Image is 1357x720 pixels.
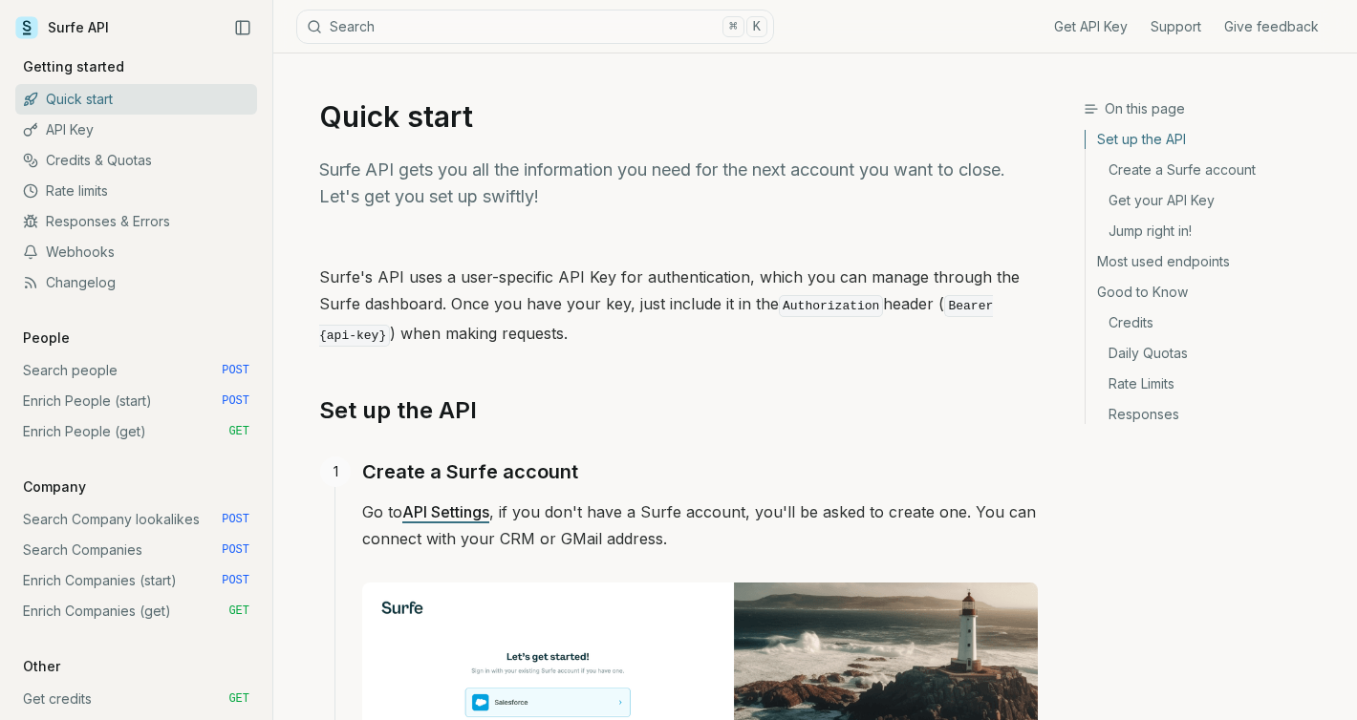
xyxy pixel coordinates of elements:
[1086,246,1342,277] a: Most used endpoints
[319,264,1038,349] p: Surfe's API uses a user-specific API Key for authentication, which you can manage through the Sur...
[15,684,257,714] a: Get credits GET
[746,16,767,37] kbd: K
[1086,130,1342,155] a: Set up the API
[15,206,257,237] a: Responses & Errors
[15,477,94,497] p: Company
[1086,277,1342,307] a: Good to Know
[15,386,257,416] a: Enrich People (start) POST
[222,393,249,409] span: POST
[15,84,257,115] a: Quick start
[15,237,257,267] a: Webhooks
[1224,17,1319,36] a: Give feedback
[15,176,257,206] a: Rate limits
[222,573,249,588] span: POST
[296,10,774,44] button: Search⌘K
[15,416,257,447] a: Enrich People (get) GET
[1086,155,1342,185] a: Create a Surfe account
[15,504,257,535] a: Search Company lookalikes POST
[362,456,578,487] a: Create a Surfe account
[15,596,257,626] a: Enrich Companies (get) GET
[319,395,477,426] a: Set up the API
[15,565,257,596] a: Enrich Companies (start) POST
[222,363,249,378] span: POST
[362,498,1038,552] p: Go to , if you don't have a Surfe account, you'll be asked to create one. You can connect with yo...
[1086,307,1342,338] a: Credits
[228,424,249,439] span: GET
[1086,216,1342,246] a: Jump right in!
[1054,17,1128,36] a: Get API Key
[319,99,1038,134] h1: Quick start
[1086,185,1342,216] a: Get your API Key
[222,542,249,558] span: POST
[228,13,257,42] button: Collapse Sidebar
[15,328,77,348] p: People
[15,57,132,76] p: Getting started
[1086,338,1342,369] a: Daily Quotas
[15,535,257,565] a: Search Companies POST
[15,657,68,676] p: Other
[15,355,257,386] a: Search people POST
[1086,369,1342,399] a: Rate Limits
[15,145,257,176] a: Credits & Quotas
[1151,17,1201,36] a: Support
[1084,99,1342,118] h3: On this page
[1086,399,1342,424] a: Responses
[228,691,249,707] span: GET
[722,16,743,37] kbd: ⌘
[228,604,249,619] span: GET
[402,502,489,521] a: API Settings
[222,512,249,527] span: POST
[15,267,257,298] a: Changelog
[15,115,257,145] a: API Key
[15,13,109,42] a: Surfe API
[779,295,883,317] code: Authorization
[319,157,1038,210] p: Surfe API gets you all the information you need for the next account you want to close. Let's get...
